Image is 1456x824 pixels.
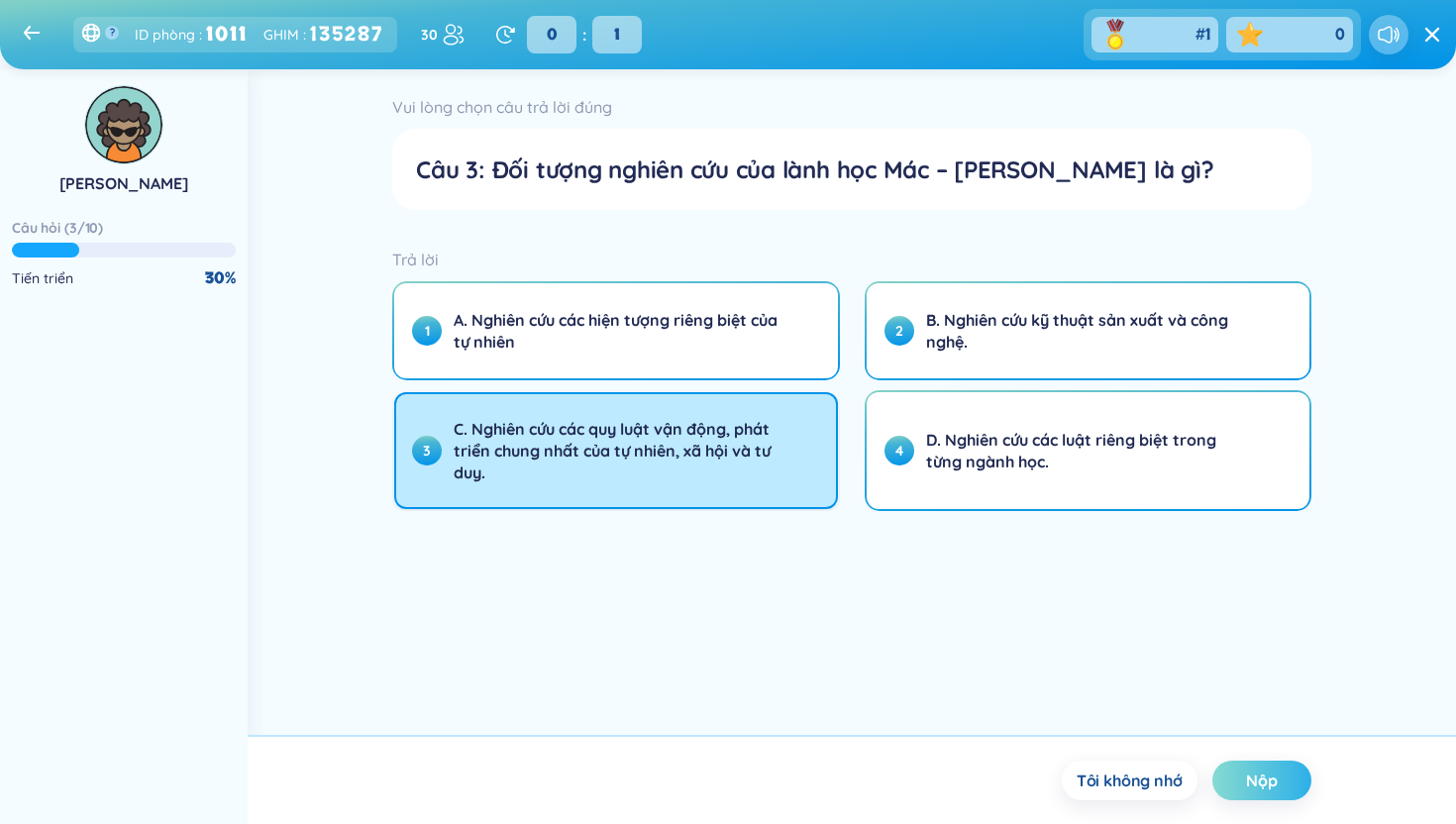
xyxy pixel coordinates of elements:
font: 2 [895,322,903,340]
img: avatar14.31eb209e.svg [85,86,162,163]
font: Câu hỏi [12,219,60,237]
button: 4D. Nghiên cứu các luật riêng biệt trong từng ngành học. [867,392,1309,509]
font: : [303,26,306,44]
font: GHIM [263,26,299,44]
font: D. Nghiên cứu các luật riêng biệt trong từng ngành học. [926,430,1216,471]
font: 4 [895,442,903,460]
font: Trả lời [392,250,439,269]
button: 2B. Nghiên cứu kỹ thuật sản xuất và công nghệ. [867,283,1309,378]
button: ? [105,26,119,40]
font: / [77,219,85,237]
button: Tôi không nhớ [1062,761,1197,800]
button: 1A. Nghiên cứu các hiện tượng riêng biệt của tự nhiên [394,283,837,378]
font: 1 [1205,24,1210,46]
font: B. Nghiên cứu kỹ thuật sản xuất và công nghệ. [926,310,1228,352]
font: 1011 [206,21,248,48]
font: 0 [547,24,558,46]
font: ) [98,219,103,237]
font: 1 [425,322,430,340]
font: Tiến triển [12,269,73,287]
font: Nộp [1246,771,1278,790]
font: 10 [85,219,99,237]
font: % [225,267,236,289]
font: 135287 [310,21,383,48]
font: 3 [423,442,431,460]
font: 1 [614,24,620,46]
font: Tôi không nhớ [1077,771,1183,790]
font: : [582,25,586,45]
font: ( [64,219,69,237]
font: A. Nghiên cứu các hiện tượng riêng biệt của tự nhiên [454,310,778,352]
font: 30 [205,267,225,289]
button: 3C. Nghiên cứu các quy luật vận động, phát triển chung nhất của tự nhiên, xã hội và tư duy. [394,392,837,509]
button: Nộp [1212,761,1311,800]
font: ID phòng [135,26,195,44]
font: : [199,26,202,44]
font: C. Nghiên cứu các quy luật vận động, phát triển chung nhất của tự nhiên, xã hội và tư duy. [454,419,771,482]
font: # [1196,24,1205,46]
font: 0 [1335,24,1345,46]
font: 30 [421,26,438,44]
font: [PERSON_NAME] [59,173,189,193]
font: 3 [69,219,77,237]
font: ? [110,26,115,39]
font: Vui lòng chọn câu trả lời đúng [392,97,612,117]
font: Câu 3: Đối tượng nghiên cứu của lành học Mác – [PERSON_NAME] là gì? [416,154,1213,184]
